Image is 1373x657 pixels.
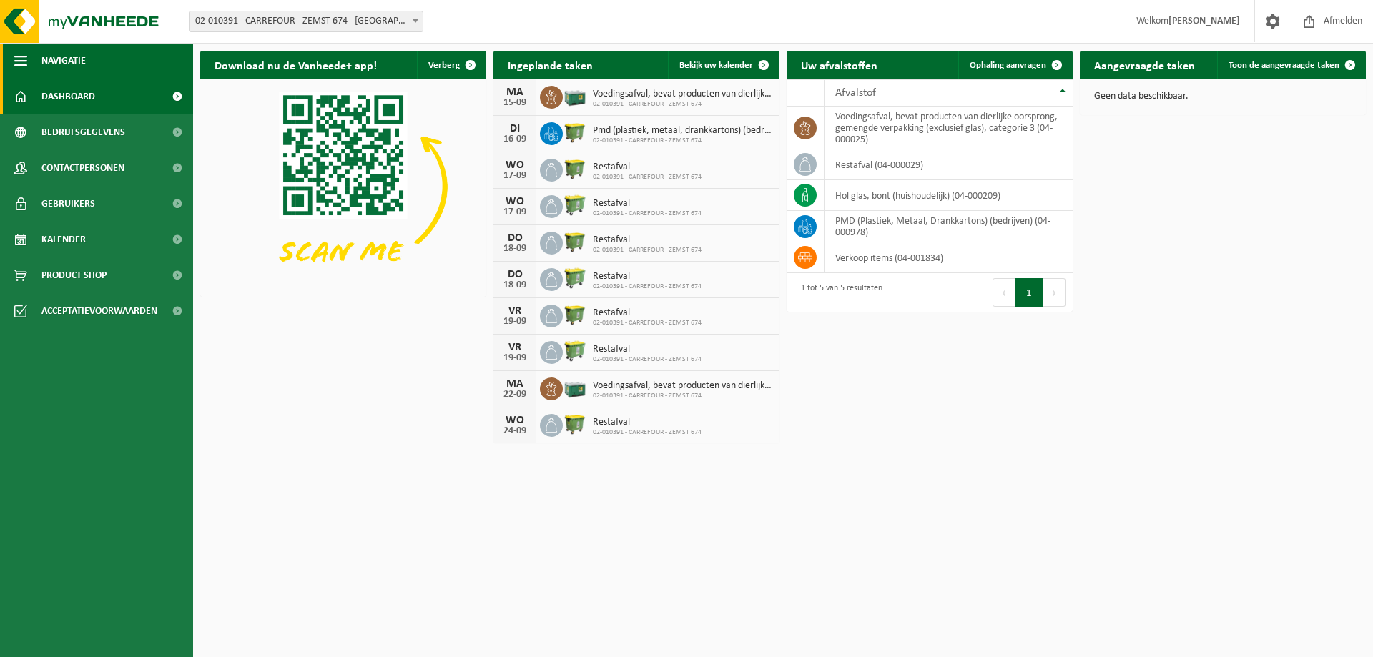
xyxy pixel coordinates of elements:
[593,89,772,100] span: Voedingsafval, bevat producten van dierlijke oorsprong, gemengde verpakking (exc...
[825,180,1073,211] td: hol glas, bont (huishoudelijk) (04-000209)
[563,266,587,290] img: WB-0660-HPE-GN-50
[563,339,587,363] img: WB-0660-HPE-GN-50
[593,234,702,246] span: Restafval
[993,278,1015,307] button: Previous
[825,211,1073,242] td: PMD (Plastiek, Metaal, Drankkartons) (bedrijven) (04-000978)
[593,162,702,173] span: Restafval
[825,149,1073,180] td: restafval (04-000029)
[41,43,86,79] span: Navigatie
[501,426,529,436] div: 24-09
[1229,61,1339,70] span: Toon de aangevraagde taken
[593,271,702,282] span: Restafval
[794,277,882,308] div: 1 tot 5 van 5 resultaten
[563,157,587,181] img: WB-1100-HPE-GN-50
[41,79,95,114] span: Dashboard
[593,282,702,291] span: 02-010391 - CARREFOUR - ZEMST 674
[41,257,107,293] span: Product Shop
[593,307,702,319] span: Restafval
[1043,278,1066,307] button: Next
[501,353,529,363] div: 19-09
[563,375,587,400] img: PB-LB-0680-HPE-GN-01
[417,51,485,79] button: Verberg
[501,196,529,207] div: WO
[41,150,124,186] span: Contactpersonen
[501,390,529,400] div: 22-09
[825,107,1073,149] td: voedingsafval, bevat producten van dierlijke oorsprong, gemengde verpakking (exclusief glas), cat...
[200,51,391,79] h2: Download nu de Vanheede+ app!
[593,355,702,364] span: 02-010391 - CARREFOUR - ZEMST 674
[593,417,702,428] span: Restafval
[563,412,587,436] img: WB-1100-HPE-GN-50
[41,114,125,150] span: Bedrijfsgegevens
[501,134,529,144] div: 16-09
[563,193,587,217] img: WB-0660-HPE-GN-50
[593,173,702,182] span: 02-010391 - CARREFOUR - ZEMST 674
[501,98,529,108] div: 15-09
[593,344,702,355] span: Restafval
[41,293,157,329] span: Acceptatievoorwaarden
[563,84,587,108] img: PB-LB-0680-HPE-GN-01
[501,415,529,426] div: WO
[593,137,772,145] span: 02-010391 - CARREFOUR - ZEMST 674
[1217,51,1364,79] a: Toon de aangevraagde taken
[501,207,529,217] div: 17-09
[563,229,587,254] img: WB-1100-HPE-GN-50
[1015,278,1043,307] button: 1
[825,242,1073,273] td: verkoop items (04-001834)
[1094,92,1352,102] p: Geen data beschikbaar.
[593,100,772,109] span: 02-010391 - CARREFOUR - ZEMST 674
[428,61,460,70] span: Verberg
[563,120,587,144] img: WB-1100-HPE-GN-50
[593,246,702,255] span: 02-010391 - CARREFOUR - ZEMST 674
[501,269,529,280] div: DO
[501,280,529,290] div: 18-09
[190,11,423,31] span: 02-010391 - CARREFOUR - ZEMST 674 - MECHELEN
[787,51,892,79] h2: Uw afvalstoffen
[679,61,753,70] span: Bekijk uw kalender
[593,380,772,392] span: Voedingsafval, bevat producten van dierlijke oorsprong, gemengde verpakking (exc...
[501,342,529,353] div: VR
[501,171,529,181] div: 17-09
[1080,51,1209,79] h2: Aangevraagde taken
[668,51,778,79] a: Bekijk uw kalender
[593,428,702,437] span: 02-010391 - CARREFOUR - ZEMST 674
[958,51,1071,79] a: Ophaling aanvragen
[593,392,772,400] span: 02-010391 - CARREFOUR - ZEMST 674
[501,123,529,134] div: DI
[1168,16,1240,26] strong: [PERSON_NAME]
[593,125,772,137] span: Pmd (plastiek, metaal, drankkartons) (bedrijven)
[41,222,86,257] span: Kalender
[501,159,529,171] div: WO
[501,244,529,254] div: 18-09
[835,87,876,99] span: Afvalstof
[501,87,529,98] div: MA
[200,79,486,294] img: Download de VHEPlus App
[593,198,702,209] span: Restafval
[563,302,587,327] img: WB-1100-HPE-GN-50
[593,319,702,327] span: 02-010391 - CARREFOUR - ZEMST 674
[41,186,95,222] span: Gebruikers
[501,378,529,390] div: MA
[501,305,529,317] div: VR
[493,51,607,79] h2: Ingeplande taken
[501,317,529,327] div: 19-09
[501,232,529,244] div: DO
[189,11,423,32] span: 02-010391 - CARREFOUR - ZEMST 674 - MECHELEN
[593,209,702,218] span: 02-010391 - CARREFOUR - ZEMST 674
[970,61,1046,70] span: Ophaling aanvragen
